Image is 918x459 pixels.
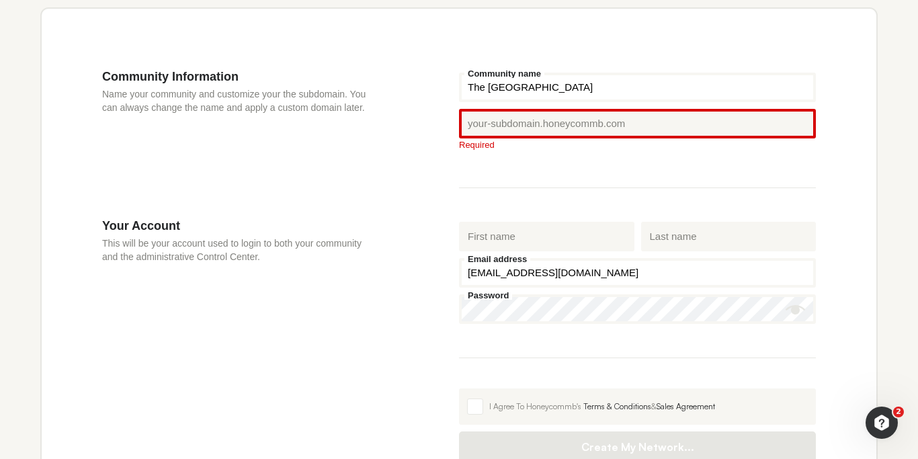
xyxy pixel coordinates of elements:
div: Required [459,140,816,149]
input: Email address [459,258,816,288]
span: Create My Network... [472,440,802,454]
span: 2 [893,407,904,417]
a: Sales Agreement [657,401,715,411]
input: your-subdomain.honeycommb.com [459,109,816,138]
iframe: Intercom live chat [866,407,898,439]
input: Community name [459,73,816,102]
label: Password [464,291,512,300]
h3: Your Account [102,218,378,233]
a: Terms & Conditions [583,401,651,411]
div: I Agree To Honeycommb's & [489,401,808,413]
label: Email address [464,255,530,263]
label: Community name [464,69,544,78]
h3: Community Information [102,69,378,84]
p: Name your community and customize your the subdomain. You can always change the name and apply a ... [102,87,378,114]
input: Last name [641,222,817,251]
button: Show password [786,300,806,320]
p: This will be your account used to login to both your community and the administrative Control Cen... [102,237,378,263]
input: First name [459,222,634,251]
